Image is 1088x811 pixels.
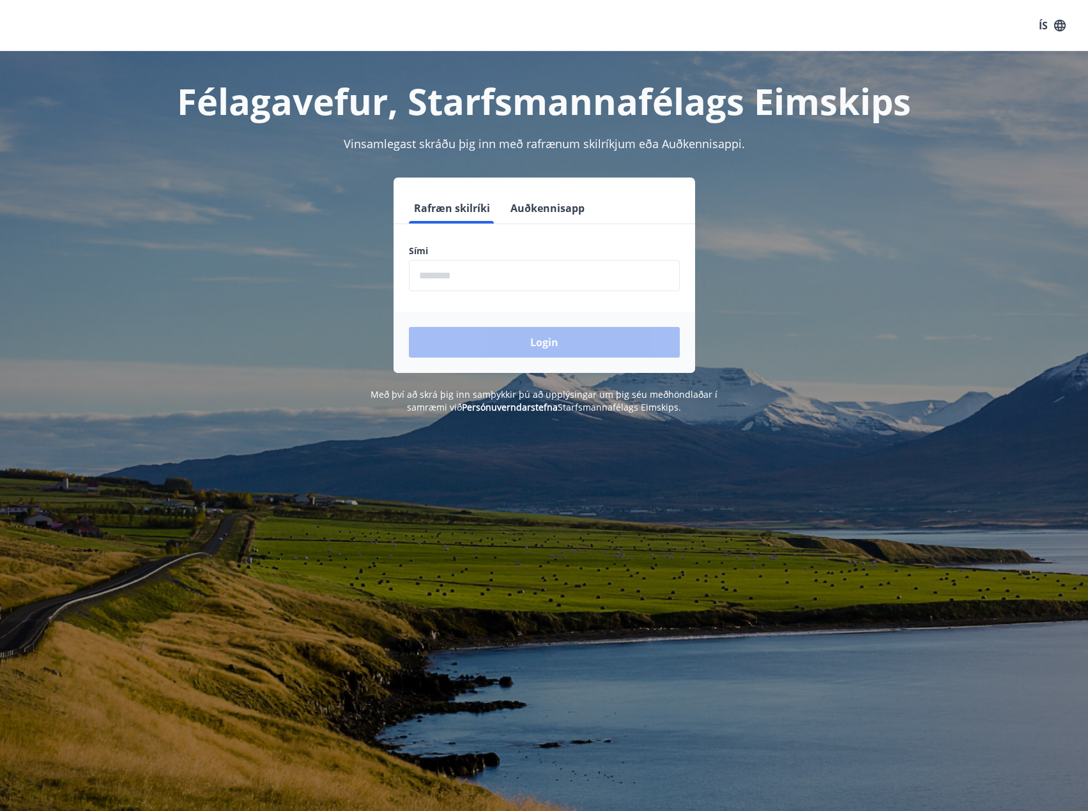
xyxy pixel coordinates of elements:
[344,136,745,151] span: Vinsamlegast skráðu þig inn með rafrænum skilríkjum eða Auðkennisappi.
[505,193,590,224] button: Auðkennisapp
[1032,14,1073,37] button: ÍS
[462,401,558,413] a: Persónuverndarstefna
[371,388,717,413] span: Með því að skrá þig inn samþykkir þú að upplýsingar um þig séu meðhöndlaðar í samræmi við Starfsm...
[409,193,495,224] button: Rafræn skilríki
[409,245,680,257] label: Sími
[100,77,989,125] h1: Félagavefur, Starfsmannafélags Eimskips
